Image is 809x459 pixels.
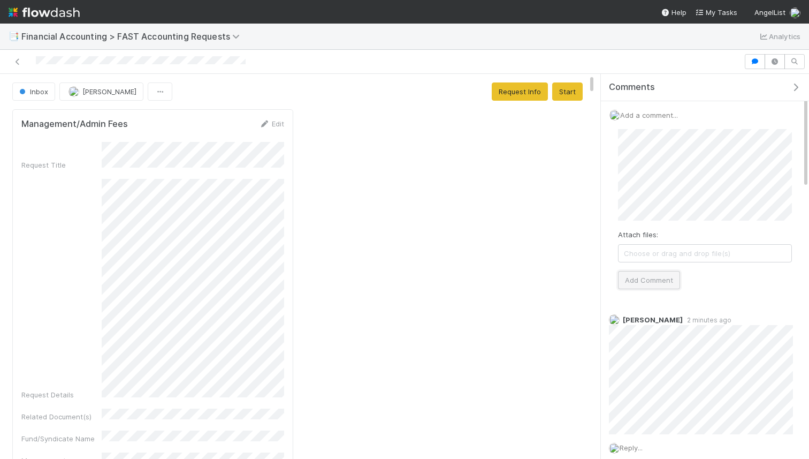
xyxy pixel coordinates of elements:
[758,30,800,43] a: Analytics
[259,119,284,128] a: Edit
[492,82,548,101] button: Request Info
[618,271,680,289] button: Add Comment
[661,7,686,18] div: Help
[82,87,136,96] span: [PERSON_NAME]
[609,443,620,454] img: avatar_d2b43477-63dc-4e62-be5b-6fdd450c05a1.png
[59,82,143,101] button: [PERSON_NAME]
[790,7,800,18] img: avatar_d2b43477-63dc-4e62-be5b-6fdd450c05a1.png
[683,316,731,324] span: 2 minutes ago
[754,8,785,17] span: AngelList
[68,86,79,97] img: avatar_8d06466b-a936-4205-8f52-b0cc03e2a179.png
[620,111,678,119] span: Add a comment...
[21,31,245,42] span: Financial Accounting > FAST Accounting Requests
[9,32,19,41] span: 📑
[21,160,102,170] div: Request Title
[620,443,643,452] span: Reply...
[609,82,655,93] span: Comments
[21,433,102,444] div: Fund/Syndicate Name
[695,8,737,17] span: My Tasks
[623,315,683,324] span: [PERSON_NAME]
[21,411,102,422] div: Related Document(s)
[12,82,55,101] button: Inbox
[17,87,48,96] span: Inbox
[9,3,80,21] img: logo-inverted-e16ddd16eac7371096b0.svg
[609,110,620,121] img: avatar_d2b43477-63dc-4e62-be5b-6fdd450c05a1.png
[619,245,791,262] span: Choose or drag and drop file(s)
[552,82,583,101] button: Start
[21,119,128,130] h5: Management/Admin Fees
[695,7,737,18] a: My Tasks
[609,314,620,325] img: avatar_8d06466b-a936-4205-8f52-b0cc03e2a179.png
[21,389,102,400] div: Request Details
[618,229,658,240] label: Attach files:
